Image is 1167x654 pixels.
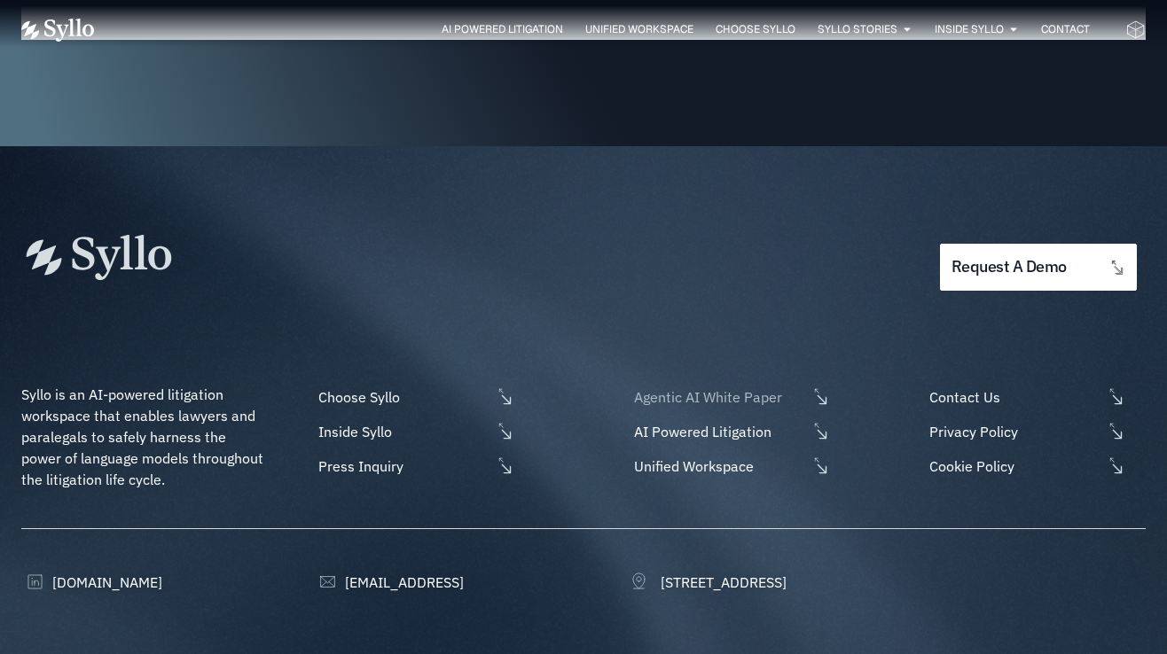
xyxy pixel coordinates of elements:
span: Inside Syllo [314,421,491,442]
span: Press Inquiry [314,455,491,477]
a: Contact Us [925,386,1146,408]
nav: Menu [129,21,1090,38]
span: Contact Us [925,386,1102,408]
a: [STREET_ADDRESS] [630,572,787,593]
a: [DOMAIN_NAME] [21,572,162,593]
span: Syllo is an AI-powered litigation workspace that enables lawyers and paralegals to safely harness... [21,385,267,488]
a: AI Powered Litigation [630,421,830,442]
a: Press Inquiry [314,455,514,477]
span: request a demo [952,259,1067,276]
a: Choose Syllo [314,386,514,408]
span: Cookie Policy [925,455,1102,477]
span: Choose Syllo [314,386,491,408]
span: Unified Workspace [630,455,807,477]
span: [EMAIL_ADDRESS] [341,572,464,593]
a: Inside Syllo [935,21,1004,37]
a: Cookie Policy [925,455,1146,477]
a: Unified Workspace [585,21,693,37]
a: AI Powered Litigation [442,21,563,37]
img: Vector [21,19,94,42]
a: [EMAIL_ADDRESS] [314,572,464,593]
a: Choose Syllo [716,21,795,37]
span: AI Powered Litigation [630,421,807,442]
a: Agentic AI White Paper [630,386,830,408]
span: Privacy Policy [925,421,1102,442]
a: Syllo Stories [818,21,897,37]
a: request a demo [940,244,1137,291]
a: Inside Syllo [314,421,514,442]
a: Unified Workspace [630,455,830,477]
span: [STREET_ADDRESS] [656,572,787,593]
a: Privacy Policy [925,421,1146,442]
a: Contact [1041,21,1090,37]
div: Menu Toggle [129,21,1090,38]
span: Agentic AI White Paper [630,386,807,408]
span: [DOMAIN_NAME] [48,572,162,593]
